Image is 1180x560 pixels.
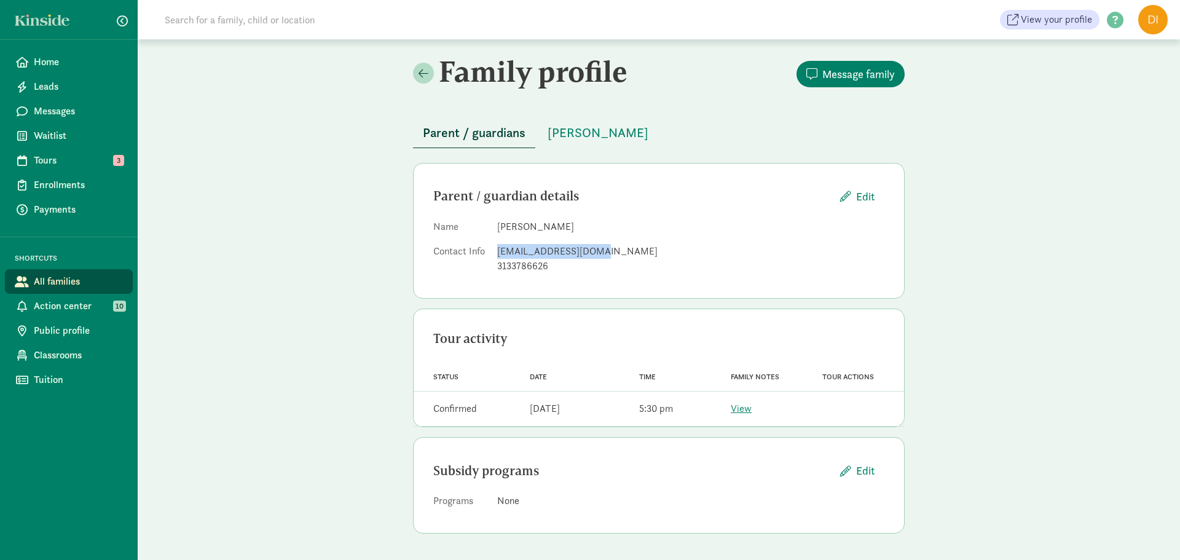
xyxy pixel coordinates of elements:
[34,128,123,143] span: Waitlist
[433,219,487,239] dt: Name
[34,202,123,217] span: Payments
[497,244,884,259] div: [EMAIL_ADDRESS][DOMAIN_NAME]
[731,373,779,381] span: Family notes
[530,401,560,416] div: [DATE]
[5,173,133,197] a: Enrollments
[497,259,884,274] div: 3133786626
[34,373,123,387] span: Tuition
[5,50,133,74] a: Home
[34,178,123,192] span: Enrollments
[34,323,123,338] span: Public profile
[413,54,656,89] h2: Family profile
[34,348,123,363] span: Classrooms
[113,301,126,312] span: 10
[433,244,487,278] dt: Contact Info
[34,55,123,69] span: Home
[423,123,525,143] span: Parent / guardians
[1000,10,1099,30] a: View your profile
[639,373,656,381] span: Time
[5,99,133,124] a: Messages
[34,153,123,168] span: Tours
[433,494,487,513] dt: Programs
[796,61,905,87] button: Message family
[830,183,884,210] button: Edit
[639,401,673,416] div: 5:30 pm
[413,118,535,148] button: Parent / guardians
[538,126,658,140] a: [PERSON_NAME]
[5,148,133,173] a: Tours 3
[1021,12,1092,27] span: View your profile
[5,343,133,368] a: Classrooms
[5,318,133,343] a: Public profile
[433,329,884,349] div: Tour activity
[5,124,133,148] a: Waitlist
[5,269,133,294] a: All families
[856,462,875,479] span: Edit
[5,294,133,318] a: Action center 10
[830,457,884,484] button: Edit
[731,402,752,415] a: View
[530,373,547,381] span: Date
[413,126,535,140] a: Parent / guardians
[1119,501,1180,560] iframe: Chat Widget
[5,74,133,99] a: Leads
[5,368,133,392] a: Tuition
[113,155,124,166] span: 3
[433,401,477,416] div: Confirmed
[34,274,123,289] span: All families
[497,219,884,234] dd: [PERSON_NAME]
[497,494,884,508] div: None
[433,461,830,481] div: Subsidy programs
[34,79,123,94] span: Leads
[822,373,874,381] span: Tour actions
[856,188,875,205] span: Edit
[34,104,123,119] span: Messages
[433,373,458,381] span: Status
[5,197,133,222] a: Payments
[822,66,895,82] span: Message family
[548,123,648,143] span: [PERSON_NAME]
[34,299,123,314] span: Action center
[157,7,502,32] input: Search for a family, child or location
[433,186,830,206] div: Parent / guardian details
[538,118,658,148] button: [PERSON_NAME]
